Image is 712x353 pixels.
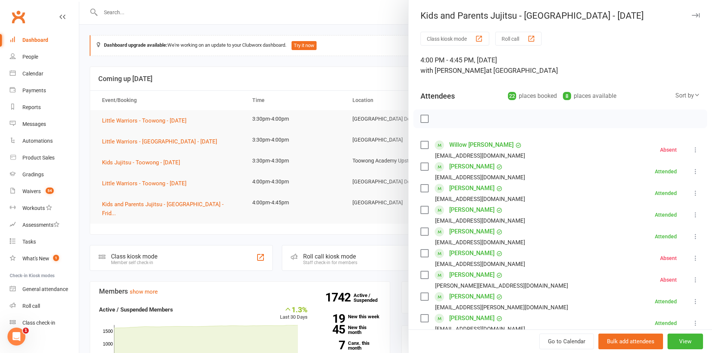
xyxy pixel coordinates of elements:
a: Tasks [10,233,79,250]
a: Payments [10,82,79,99]
div: Messages [22,121,46,127]
div: Kids and Parents Jujitsu - [GEOGRAPHIC_DATA] - [DATE] [409,10,712,21]
a: [PERSON_NAME] [449,161,494,173]
button: Class kiosk mode [420,32,489,46]
div: Absent [660,277,677,282]
div: Payments [22,87,46,93]
a: Automations [10,133,79,149]
a: Class kiosk mode [10,315,79,331]
a: Go to Calendar [539,334,594,349]
button: Roll call [495,32,542,46]
a: Calendar [10,65,79,82]
a: Reports [10,99,79,116]
div: [PERSON_NAME][EMAIL_ADDRESS][DOMAIN_NAME] [435,281,568,291]
div: Assessments [22,222,59,228]
div: Waivers [22,188,41,194]
iframe: Intercom live chat [7,328,25,346]
div: [EMAIL_ADDRESS][DOMAIN_NAME] [435,238,525,247]
a: Willow [PERSON_NAME] [449,139,514,151]
a: [PERSON_NAME] [449,204,494,216]
div: What's New [22,256,49,261]
a: [PERSON_NAME] [449,312,494,324]
div: Workouts [22,205,45,211]
div: Attended [655,191,677,196]
a: Gradings [10,166,79,183]
div: 8 [563,92,571,100]
span: at [GEOGRAPHIC_DATA] [486,66,558,74]
div: Class check-in [22,320,55,326]
div: Attended [655,299,677,304]
a: Workouts [10,200,79,217]
div: [EMAIL_ADDRESS][DOMAIN_NAME] [435,151,525,161]
div: Sort by [675,91,700,100]
a: Product Sales [10,149,79,166]
div: Attended [655,234,677,239]
div: People [22,54,38,60]
div: Attended [655,169,677,174]
div: Attended [655,321,677,326]
div: [EMAIL_ADDRESS][DOMAIN_NAME] [435,259,525,269]
a: Assessments [10,217,79,233]
a: Clubworx [9,7,28,26]
span: 1 [23,328,29,334]
div: Roll call [22,303,40,309]
div: Attended [655,212,677,217]
a: What's New1 [10,250,79,267]
div: [EMAIL_ADDRESS][DOMAIN_NAME] [435,173,525,182]
div: [EMAIL_ADDRESS][DOMAIN_NAME] [435,324,525,334]
div: Attendees [420,91,455,101]
div: General attendance [22,286,68,292]
a: Roll call [10,298,79,315]
div: Product Sales [22,155,55,161]
button: Bulk add attendees [598,334,663,349]
a: People [10,49,79,65]
div: Reports [22,104,41,110]
a: [PERSON_NAME] [449,247,494,259]
div: 4:00 PM - 4:45 PM, [DATE] [420,55,700,76]
span: 1 [53,255,59,261]
div: places available [563,91,616,101]
a: [PERSON_NAME] [449,269,494,281]
a: Dashboard [10,32,79,49]
div: Automations [22,138,53,144]
a: [PERSON_NAME] [449,226,494,238]
div: Calendar [22,71,43,77]
div: Absent [660,256,677,261]
a: [PERSON_NAME] [449,291,494,303]
a: General attendance kiosk mode [10,281,79,298]
div: [EMAIL_ADDRESS][DOMAIN_NAME] [435,216,525,226]
a: Waivers 54 [10,183,79,200]
div: 22 [508,92,516,100]
span: with [PERSON_NAME] [420,66,486,74]
div: [EMAIL_ADDRESS][DOMAIN_NAME] [435,194,525,204]
div: places booked [508,91,557,101]
div: [EMAIL_ADDRESS][PERSON_NAME][DOMAIN_NAME] [435,303,568,312]
div: Tasks [22,239,36,245]
div: Dashboard [22,37,48,43]
a: Messages [10,116,79,133]
button: View [668,334,703,349]
div: Gradings [22,171,44,177]
div: Absent [660,147,677,152]
a: [PERSON_NAME] [449,182,494,194]
span: 54 [46,188,54,194]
